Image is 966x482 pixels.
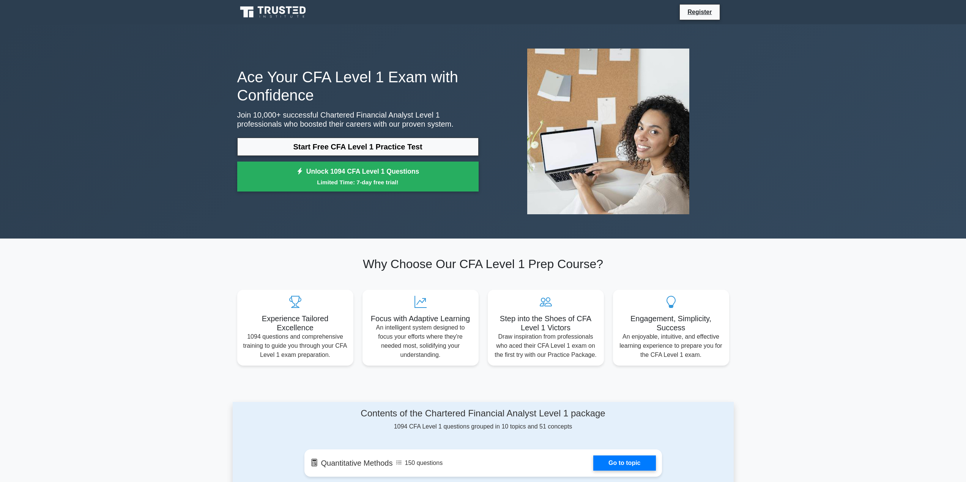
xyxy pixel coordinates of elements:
[304,408,662,419] h4: Contents of the Chartered Financial Analyst Level 1 package
[237,68,479,104] h1: Ace Your CFA Level 1 Exam with Confidence
[494,314,598,332] h5: Step into the Shoes of CFA Level 1 Victors
[369,314,473,323] h5: Focus with Adaptive Learning
[304,408,662,431] div: 1094 CFA Level 1 questions grouped in 10 topics and 51 concepts
[243,332,347,360] p: 1094 questions and comprehensive training to guide you through your CFA Level 1 exam preparation.
[237,162,479,192] a: Unlock 1094 CFA Level 1 QuestionsLimited Time: 7-day free trial!
[237,110,479,129] p: Join 10,000+ successful Chartered Financial Analyst Level 1 professionals who boosted their caree...
[369,323,473,360] p: An intelligent system designed to focus your efforts where they're needed most, solidifying your ...
[243,314,347,332] h5: Experience Tailored Excellence
[683,7,716,17] a: Register
[494,332,598,360] p: Draw inspiration from professionals who aced their CFA Level 1 exam on the first try with our Pra...
[593,455,656,471] a: Go to topic
[619,314,723,332] h5: Engagement, Simplicity, Success
[237,257,729,271] h2: Why Choose Our CFA Level 1 Prep Course?
[619,332,723,360] p: An enjoyable, intuitive, and effective learning experience to prepare you for the CFA Level 1 exam.
[247,178,469,187] small: Limited Time: 7-day free trial!
[237,138,479,156] a: Start Free CFA Level 1 Practice Test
